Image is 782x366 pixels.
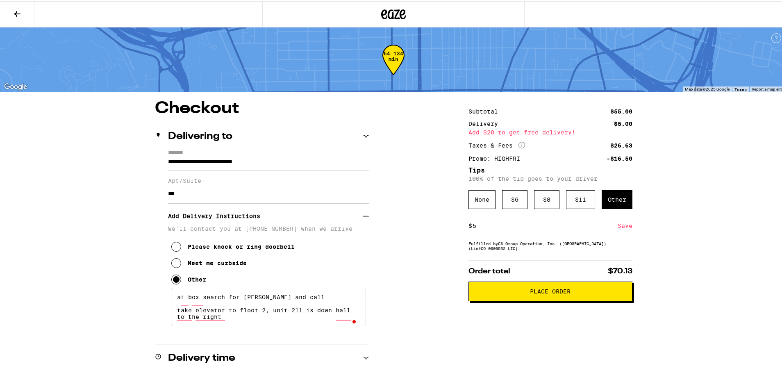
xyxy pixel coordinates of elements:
[171,270,206,286] button: Other
[171,286,366,325] textarea: To enrich screen reader interactions, please activate Accessibility in Grammarly extension settings
[468,189,496,208] div: None
[468,266,510,274] span: Order total
[188,259,247,265] div: Meet me curbside
[685,86,730,90] span: Map data ©2025 Google
[168,176,369,183] label: Apt/Suite
[382,50,405,80] div: 54-134 min
[502,189,527,208] div: $ 6
[566,189,595,208] div: $ 11
[472,221,618,228] input: 0
[602,189,632,208] div: Other
[468,174,632,181] p: 100% of the tip goes to your driver
[468,240,632,250] div: Fulfilled by CS Group Operation, Inc. ([GEOGRAPHIC_DATA]) (Lic# C9-0000552-LIC )
[2,80,29,91] img: Google
[468,166,632,173] h5: Tips
[610,141,632,147] div: $26.63
[468,216,472,234] div: $
[168,352,235,362] h2: Delivery time
[168,130,232,140] h2: Delivering to
[2,80,29,91] a: Open this area in Google Maps (opens a new window)
[5,6,59,12] span: Hi. Need any help?
[168,224,369,231] p: We'll contact you at [PHONE_NUMBER] when we arrive
[468,120,504,125] div: Delivery
[188,275,206,282] div: Other
[608,266,632,274] span: $70.13
[618,216,632,234] div: Save
[534,189,559,208] div: $ 8
[155,99,369,116] h1: Checkout
[468,280,632,300] button: Place Order
[188,242,295,249] div: Please knock or ring doorbell
[607,155,632,160] div: -$16.50
[468,141,525,148] div: Taxes & Fees
[614,120,632,125] div: $5.00
[610,107,632,113] div: $55.00
[734,86,747,91] a: Terms
[171,237,295,254] button: Please knock or ring doorbell
[468,155,526,160] div: Promo: HIGHFRI
[168,205,363,224] h3: Add Delivery Instructions
[171,254,247,270] button: Meet me curbside
[530,287,571,293] span: Place Order
[468,128,632,134] div: Add $20 to get free delivery!
[468,107,504,113] div: Subtotal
